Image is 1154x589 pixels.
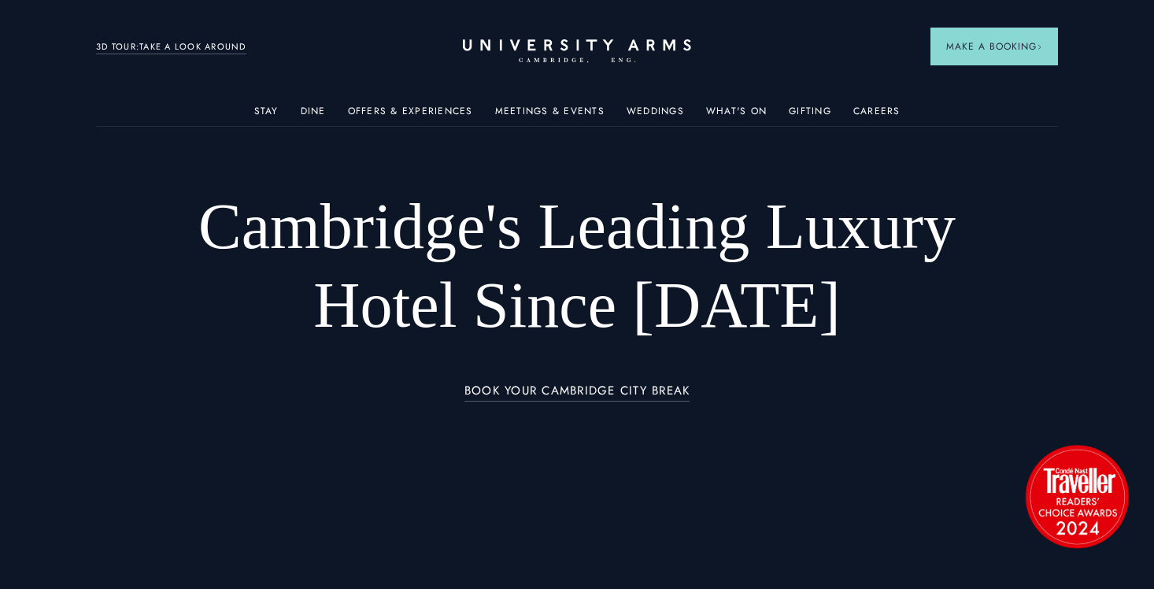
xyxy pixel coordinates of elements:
img: image-2524eff8f0c5d55edbf694693304c4387916dea5-1501x1501-png [1018,437,1136,555]
a: 3D TOUR:TAKE A LOOK AROUND [96,40,246,54]
a: Careers [853,106,901,126]
a: Gifting [789,106,831,126]
span: Make a Booking [946,39,1042,54]
a: BOOK YOUR CAMBRIDGE CITY BREAK [464,384,690,402]
a: Offers & Experiences [348,106,473,126]
a: Stay [254,106,279,126]
a: What's On [706,106,767,126]
a: Dine [301,106,326,126]
a: Weddings [627,106,684,126]
a: Home [463,39,691,64]
button: Make a BookingArrow icon [930,28,1058,65]
img: Arrow icon [1037,44,1042,50]
h1: Cambridge's Leading Luxury Hotel Since [DATE] [192,187,961,345]
a: Meetings & Events [495,106,605,126]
